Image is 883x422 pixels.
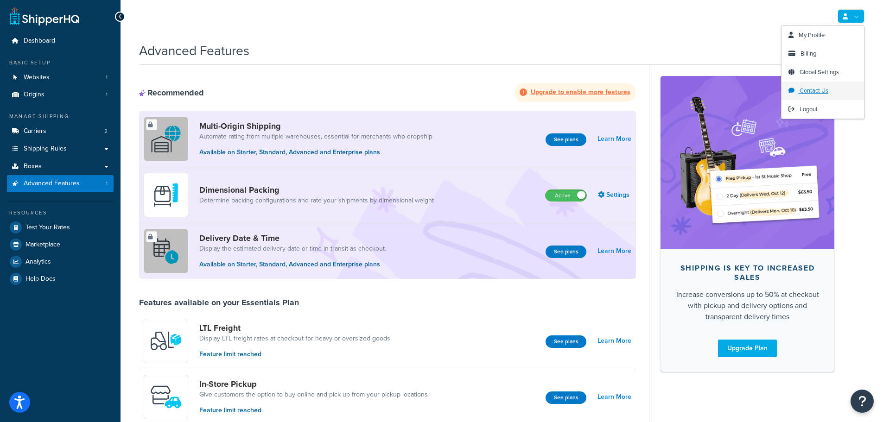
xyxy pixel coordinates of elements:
a: Help Docs [7,271,114,287]
a: Websites1 [7,69,114,86]
span: Test Your Rates [25,224,70,232]
div: Basic Setup [7,59,114,67]
div: Features available on your Essentials Plan [139,297,299,308]
span: 2 [104,127,108,135]
span: 1 [106,180,108,188]
p: Feature limit reached [199,349,390,359]
a: Advanced Features1 [7,175,114,192]
a: Test Your Rates [7,219,114,236]
a: Settings [598,189,631,202]
a: Analytics [7,253,114,270]
label: Active [546,190,586,201]
div: Shipping is key to increased sales [675,264,819,282]
a: Marketplace [7,236,114,253]
a: In-Store Pickup [199,379,428,389]
a: Logout [781,100,864,119]
a: Boxes [7,158,114,175]
button: See plans [546,133,586,146]
a: Contact Us [781,82,864,100]
a: Carriers2 [7,123,114,140]
a: Learn More [597,245,631,258]
span: Carriers [24,127,46,135]
a: Display the estimated delivery date or time in transit as checkout. [199,244,386,253]
span: 1 [106,91,108,99]
a: Origins1 [7,86,114,103]
span: Logout [800,105,818,113]
a: My Profile [781,26,864,44]
a: Global Settings [781,63,864,82]
div: Increase conversions up to 50% at checkout with pickup and delivery options and transparent deliv... [675,289,819,322]
a: Determine packing configurations and rate your shipments by dimensional weight [199,196,434,205]
span: Origins [24,91,44,99]
a: Billing [781,44,864,63]
button: Open Resource Center [851,390,874,413]
span: Dashboard [24,37,55,45]
a: Learn More [597,132,631,145]
button: See plans [546,391,586,404]
a: Upgrade Plan [718,340,777,357]
div: Recommended [139,88,204,98]
img: DTVBYsAAAAAASUVORK5CYII= [150,179,182,211]
p: Available on Starter, Standard, Advanced and Enterprise plans [199,147,432,157]
a: Learn More [597,334,631,347]
span: Contact Us [800,86,828,95]
li: Carriers [7,123,114,140]
span: Advanced Features [24,180,80,188]
span: Boxes [24,163,42,170]
div: Resources [7,209,114,217]
span: Websites [24,74,50,82]
span: 1 [106,74,108,82]
img: feature-image-bc-upgrade-63323b7e0001f74ee9b4b6549f3fc5de0323d87a30a5703426337501b3dadfb7.png [674,90,820,235]
a: Display LTL freight rates at checkout for heavy or oversized goods [199,334,390,343]
li: Websites [7,69,114,86]
strong: Upgrade to enable more features [531,87,630,97]
li: Origins [7,86,114,103]
li: Advanced Features [7,175,114,192]
p: Available on Starter, Standard, Advanced and Enterprise plans [199,259,386,270]
a: Shipping Rules [7,140,114,157]
h1: Advanced Features [139,42,249,60]
p: Feature limit reached [199,405,428,416]
span: Marketplace [25,241,60,249]
span: Analytics [25,258,51,266]
a: Give customers the option to buy online and pick up from your pickup locations [199,390,428,399]
span: Help Docs [25,275,56,283]
span: Billing [800,49,816,58]
button: See plans [546,335,586,348]
img: wfgcfpwTIucLEAAAAASUVORK5CYII= [150,381,182,413]
span: Shipping Rules [24,145,67,153]
img: y79ZsPf0fXUFUhFXDzUgf+ktZg5F2+ohG75+v3d2s1D9TjoU8PiyCIluIjV41seZevKCRuEjTPPOKHJsQcmKCXGdfprl3L4q7... [150,325,182,357]
a: Learn More [597,391,631,403]
span: Global Settings [800,68,839,76]
a: Dimensional Packing [199,185,434,195]
div: Manage Shipping [7,113,114,120]
a: Multi-Origin Shipping [199,121,432,131]
a: Delivery Date & Time [199,233,386,243]
a: Automate rating from multiple warehouses, essential for merchants who dropship [199,132,432,141]
a: Dashboard [7,32,114,50]
a: LTL Freight [199,323,390,333]
button: See plans [546,246,586,258]
span: My Profile [799,31,825,39]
